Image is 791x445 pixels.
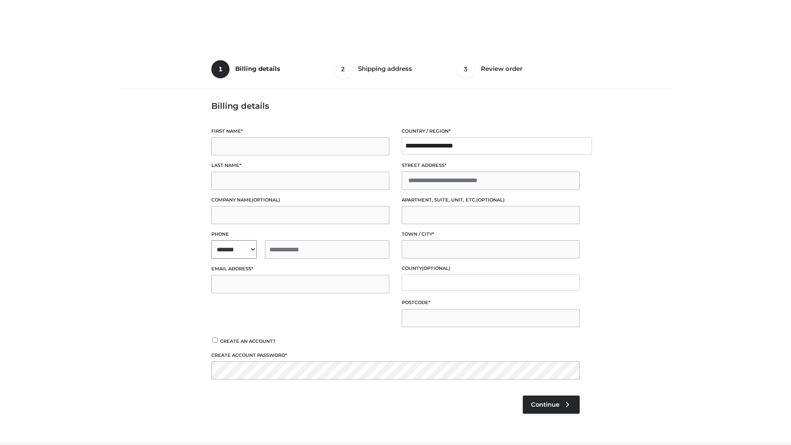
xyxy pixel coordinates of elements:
span: Review order [481,65,522,73]
label: Company name [211,196,389,204]
label: County [402,265,580,272]
label: Street address [402,162,580,169]
h3: Billing details [211,101,580,111]
span: Create an account? [220,338,276,344]
label: Town / City [402,230,580,238]
label: Apartment, suite, unit, etc. [402,196,580,204]
label: Create account password [211,351,580,359]
span: 3 [457,60,475,78]
label: Postcode [402,299,580,307]
span: 1 [211,60,229,78]
span: Shipping address [358,65,412,73]
span: (optional) [476,197,505,203]
span: Continue [531,401,559,408]
span: 2 [334,60,352,78]
label: Phone [211,230,389,238]
label: Last name [211,162,389,169]
label: Country / Region [402,127,580,135]
label: First name [211,127,389,135]
input: Create an account? [211,337,219,343]
span: (optional) [252,197,280,203]
a: Continue [523,396,580,414]
span: (optional) [422,265,450,271]
label: Email address [211,265,389,273]
span: Billing details [235,65,280,73]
